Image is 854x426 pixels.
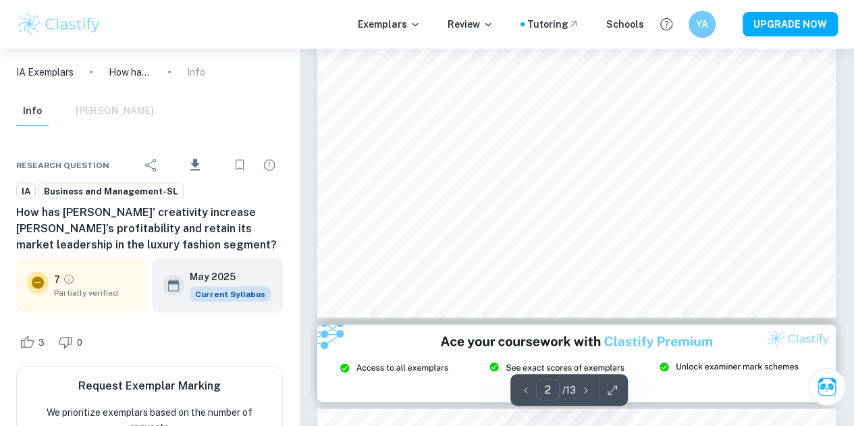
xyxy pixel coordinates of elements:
img: Clastify logo [16,11,102,38]
span: Research question [16,159,109,171]
span: IA [17,185,35,198]
p: / 13 [562,383,576,398]
a: Business and Management-SL [38,183,184,200]
button: Info [16,97,49,126]
button: YA [689,11,716,38]
a: Schools [606,17,644,32]
div: Like [16,331,52,353]
span: Partially verified [54,287,136,299]
div: Bookmark [226,152,253,179]
h6: How has [PERSON_NAME]' creativity increase [PERSON_NAME]’s profitability and retain its market le... [16,205,283,253]
div: Share [138,152,165,179]
button: Help and Feedback [655,13,678,36]
button: UPGRADE NOW [743,12,838,36]
p: Review [448,17,493,32]
p: Info [187,65,205,80]
a: Grade partially verified [63,273,75,286]
p: How has [PERSON_NAME]' creativity increase [PERSON_NAME]’s profitability and retain its market le... [109,65,152,80]
img: Ad [317,325,836,402]
span: Current Syllabus [190,287,271,302]
div: Dislike [55,331,90,353]
a: Tutoring [527,17,579,32]
div: Download [167,148,223,183]
p: 7 [54,272,60,287]
a: IA [16,183,36,200]
h6: YA [695,17,710,32]
a: IA Exemplars [16,65,74,80]
h6: May 2025 [190,269,260,284]
div: Report issue [256,152,283,179]
span: Business and Management-SL [39,185,183,198]
span: 0 [70,336,90,350]
span: 3 [31,336,52,350]
h6: Request Exemplar Marking [78,378,221,394]
button: Ask Clai [808,368,846,406]
p: Exemplars [358,17,421,32]
div: This exemplar is based on the current syllabus. Feel free to refer to it for inspiration/ideas wh... [190,287,271,302]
